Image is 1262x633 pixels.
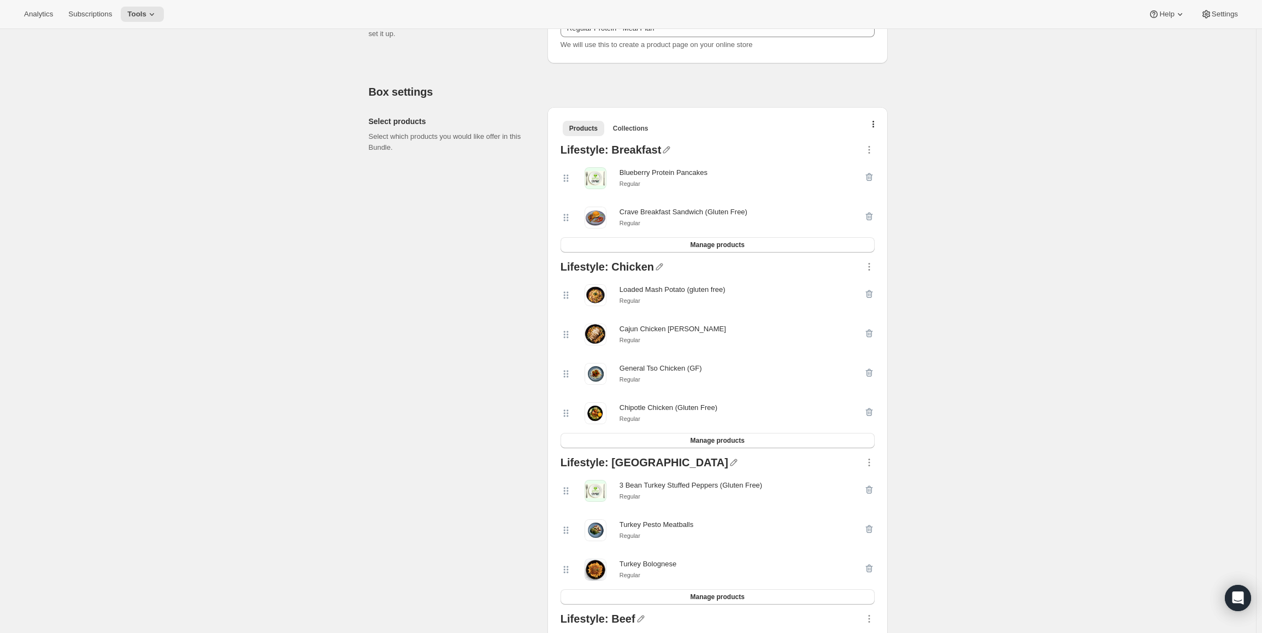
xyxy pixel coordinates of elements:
span: Collections [613,124,648,133]
span: Help [1159,10,1174,19]
small: Regular [620,572,640,578]
img: Blueberry Protein Pancakes [585,167,606,189]
div: Lifestyle: [GEOGRAPHIC_DATA] [561,457,728,471]
small: Regular [620,337,640,343]
div: Lifestyle: Beef [561,613,635,628]
span: Manage products [690,241,744,249]
span: Manage products [690,593,744,601]
small: Regular [620,415,640,422]
div: Open Intercom Messenger [1225,585,1251,611]
div: Chipotle Chicken (Gluten Free) [620,402,717,413]
p: Select which products you would like offer in this Bundle. [369,131,530,153]
h2: Box settings [369,85,888,98]
span: Products [569,124,598,133]
h2: Select products [369,116,530,127]
small: Regular [620,376,640,383]
small: Regular [620,297,640,304]
span: Subscriptions [68,10,112,19]
div: Cajun Chicken [PERSON_NAME] [620,324,726,335]
div: Loaded Mash Potato (gluten free) [620,284,726,295]
div: 3 Bean Turkey Stuffed Peppers (Gluten Free) [620,480,762,491]
button: Tools [121,7,164,22]
small: Regular [620,180,640,187]
div: Lifestyle: Chicken [561,261,654,276]
span: Analytics [24,10,53,19]
img: Turkey Pesto Meatballs [585,519,606,541]
button: Manage products [561,589,875,605]
button: Subscriptions [62,7,119,22]
img: 3 Bean Turkey Stuffed Peppers (Gluten Free) [585,480,606,502]
img: Loaded Mash Potato (gluten free) [585,284,606,306]
button: Settings [1194,7,1245,22]
div: Crave Breakfast Sandwich (Gluten Free) [620,207,747,218]
div: Turkey Bolognese [620,559,676,570]
img: General Tso Chicken (GF) [585,363,606,385]
div: Blueberry Protein Pancakes [620,167,707,178]
span: Manage products [690,436,744,445]
img: Chipotle Chicken (Gluten Free) [585,402,606,424]
small: Regular [620,532,640,539]
img: Turkey Bolognese [585,559,606,581]
div: Lifestyle: Breakfast [561,144,662,159]
div: Turkey Pesto Meatballs [620,519,693,530]
small: Regular [620,220,640,226]
span: Tools [127,10,146,19]
div: General Tso Chicken (GF) [620,363,702,374]
button: Manage products [561,433,875,448]
img: Crave Breakfast Sandwich (Gluten Free) [585,207,606,228]
span: Settings [1212,10,1238,19]
button: Manage products [561,237,875,253]
button: Help [1142,7,1192,22]
button: Analytics [17,7,60,22]
small: Regular [620,493,640,500]
span: We will use this to create a product page on your online store [561,40,753,49]
img: Cajun Chicken Alfredo [585,324,606,345]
